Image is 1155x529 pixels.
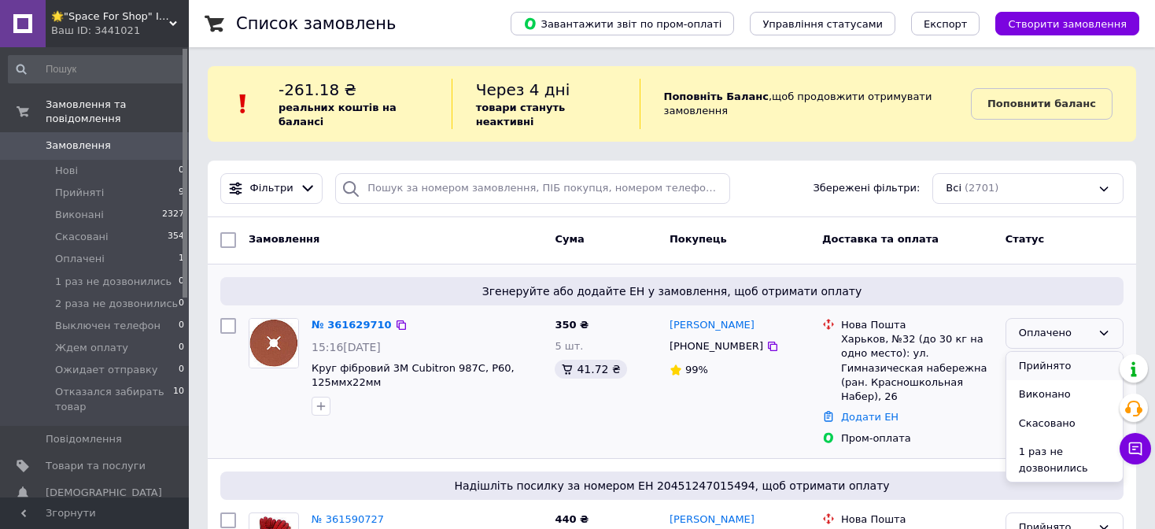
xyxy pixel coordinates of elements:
[476,102,566,128] b: товари стануть неактивні
[162,208,184,222] span: 2327
[179,275,184,289] span: 0
[46,139,111,153] span: Замовлення
[511,12,734,35] button: Завантажити звіт по пром-оплаті
[173,385,184,413] span: 10
[946,181,961,196] span: Всі
[1006,409,1123,438] li: Скасовано
[231,92,255,116] img: :exclamation:
[555,233,584,245] span: Cума
[1120,433,1151,464] button: Чат з покупцем
[51,9,169,24] span: 🌟"Space For Shop" Інтернет-магазин
[227,478,1117,494] span: Надішліть посилку за номером ЕН 20451247015494, щоб отримати оплату
[55,164,78,178] span: Нові
[1006,380,1123,409] li: Виконано
[236,14,396,33] h1: Список замовлень
[813,181,920,196] span: Збережені фільтри:
[179,341,184,355] span: 0
[987,98,1096,109] b: Поповнити баланс
[312,319,392,331] a: № 361629710
[46,459,146,473] span: Товари та послуги
[55,363,158,377] span: Ожидает отправку
[1006,352,1123,381] li: Прийнято
[555,319,589,331] span: 350 ₴
[55,252,105,266] span: Оплачені
[476,80,570,99] span: Через 4 дні
[46,486,162,500] span: [DEMOGRAPHIC_DATA]
[335,173,729,204] input: Пошук за номером замовлення, ПІБ покупця, номером телефону, Email, номером накладної
[168,230,184,244] span: 354
[911,12,980,35] button: Експорт
[249,319,298,368] img: Фото товару
[640,79,971,129] div: , щоб продовжити отримувати замовлення
[179,297,184,311] span: 0
[179,319,184,333] span: 0
[179,363,184,377] span: 0
[1008,18,1127,30] span: Створити замовлення
[1006,233,1045,245] span: Статус
[750,12,895,35] button: Управління статусами
[980,17,1139,29] a: Створити замовлення
[249,318,299,368] a: Фото товару
[924,18,968,30] span: Експорт
[670,233,727,245] span: Покупець
[965,182,998,194] span: (2701)
[55,319,161,333] span: Выключен телефон
[279,102,397,128] b: реальних коштів на балансі
[841,411,899,423] a: Додати ЕН
[312,362,515,389] a: Круг фібровий 3М Cubitron 987C, P60, 125ммх22мм
[55,230,109,244] span: Скасовані
[841,318,993,332] div: Нова Пошта
[179,164,184,178] span: 0
[250,181,293,196] span: Фільтри
[179,186,184,200] span: 9
[841,431,993,446] div: Пром-оплата
[51,24,189,38] div: Ваш ID: 3441021
[8,55,186,83] input: Пошук
[55,341,128,355] span: Ждем оплату
[670,318,755,333] a: [PERSON_NAME]
[685,364,708,375] span: 99%
[55,385,173,413] span: Отказался забирать товар
[1019,325,1091,342] div: Оплачено
[971,88,1113,120] a: Поповнити баланс
[46,98,189,126] span: Замовлення та повідомлення
[179,252,184,266] span: 1
[55,275,172,289] span: 1 раз не дозвонились
[670,512,755,527] a: [PERSON_NAME]
[249,233,319,245] span: Замовлення
[55,208,104,222] span: Виконані
[312,513,384,525] a: № 361590727
[312,341,381,353] span: 15:16[DATE]
[555,513,589,525] span: 440 ₴
[762,18,883,30] span: Управління статусами
[523,17,721,31] span: Завантажити звіт по пром-оплаті
[279,80,356,99] span: -261.18 ₴
[46,432,122,446] span: Повідомлення
[666,336,766,357] div: [PHONE_NUMBER]
[664,91,769,102] b: Поповніть Баланс
[841,512,993,527] div: Нова Пошта
[995,12,1139,35] button: Створити замовлення
[822,233,939,245] span: Доставка та оплата
[841,332,993,404] div: Харьков, №32 (до 30 кг на одно место): ул. Гимназическая набережна (ран. Красношкольная Набер), 26
[1006,438,1123,483] li: 1 раз не дозвонились
[555,360,626,379] div: 41.72 ₴
[555,340,583,352] span: 5 шт.
[227,283,1117,299] span: Згенеруйте або додайте ЕН у замовлення, щоб отримати оплату
[55,186,104,200] span: Прийняті
[55,297,178,311] span: 2 раза не дозвонились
